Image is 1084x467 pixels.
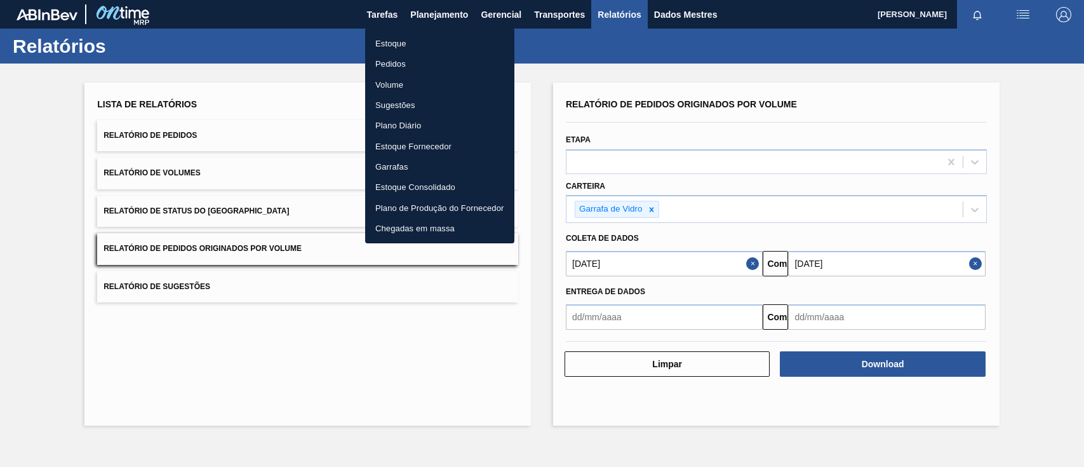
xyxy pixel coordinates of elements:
[375,121,421,130] font: Plano Diário
[365,115,514,135] a: Plano Diário
[365,177,514,197] a: Estoque Consolidado
[375,141,452,151] font: Estoque Fornecedor
[365,95,514,115] a: Sugestões
[365,53,514,74] a: Pedidos
[375,79,403,89] font: Volume
[375,224,455,233] font: Chegadas em massa
[365,74,514,95] a: Volume
[375,59,406,69] font: Pedidos
[375,39,406,48] font: Estoque
[365,218,514,238] a: Chegadas em massa
[365,198,514,218] a: Plano de Produção do Fornecedor
[365,136,514,156] a: Estoque Fornecedor
[375,162,408,172] font: Garrafas
[375,203,504,212] font: Plano de Produção do Fornecedor
[375,100,415,110] font: Sugestões
[365,156,514,177] a: Garrafas
[365,33,514,53] a: Estoque
[375,182,455,192] font: Estoque Consolidado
